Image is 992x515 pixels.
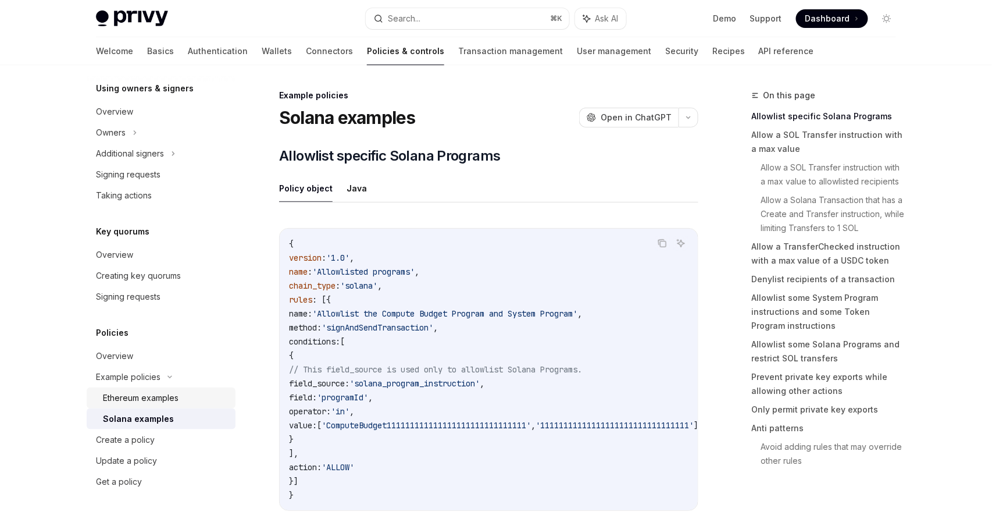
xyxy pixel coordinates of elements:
[312,267,415,277] span: 'Allowlisted programs'
[752,270,905,289] a: Denylist recipients of a transaction
[349,406,354,417] span: ,
[96,433,155,447] div: Create a policy
[96,290,160,304] div: Signing requests
[752,289,905,335] a: Allowlist some System Program instructions and some Token Program instructions
[673,236,688,251] button: Ask AI
[712,37,745,65] a: Recipes
[87,265,235,286] a: Creating key quorums
[96,225,149,239] h5: Key quorums
[536,420,694,431] span: '11111111111111111111111111111111'
[262,37,292,65] a: Wallets
[96,189,152,203] div: Taking actions
[759,37,814,65] a: API reference
[87,164,235,185] a: Signing requests
[761,438,905,470] a: Avoid adding rules that may override other rules
[317,420,322,431] span: [
[752,107,905,126] a: Allowlist specific Solana Programs
[366,8,569,29] button: Search...⌘K
[289,378,349,389] span: field_source:
[96,37,133,65] a: Welcome
[87,286,235,307] a: Signing requests
[340,280,377,291] span: 'solana'
[289,462,322,473] span: action:
[601,112,672,123] span: Open in ChatGPT
[87,450,235,471] a: Update a policy
[752,368,905,400] a: Prevent private key exports while allowing other actions
[340,336,345,347] span: [
[322,462,354,473] span: 'ALLOW'
[87,101,235,122] a: Overview
[96,147,164,161] div: Additional signers
[317,392,368,403] span: 'programId'
[279,107,416,128] h1: Solana examples
[665,37,698,65] a: Security
[322,322,433,333] span: 'signAndSendTransaction'
[96,168,160,182] div: Signing requests
[289,280,336,291] span: chain_type
[331,406,349,417] span: 'in'
[577,308,582,319] span: ,
[763,88,816,102] span: On this page
[289,406,331,417] span: operator:
[96,326,129,340] h5: Policies
[279,90,698,101] div: Example policies
[805,13,850,24] span: Dashboard
[415,267,419,277] span: ,
[752,419,905,438] a: Anti patterns
[96,269,181,283] div: Creating key quorums
[188,37,248,65] a: Authentication
[367,37,444,65] a: Policies & controls
[289,490,294,500] span: }
[655,236,670,251] button: Copy the contents from the code block
[289,322,322,333] span: method:
[752,126,905,158] a: Allow a SOL Transfer instruction with a max value
[312,308,577,319] span: 'Allowlist the Compute Budget Program and System Program'
[96,370,160,384] div: Example policies
[458,37,563,65] a: Transaction management
[87,471,235,492] a: Get a policy
[87,244,235,265] a: Overview
[750,13,782,24] a: Support
[322,253,326,263] span: :
[289,364,582,375] span: // This field_source is used only to allowlist Solana Programs.
[377,280,382,291] span: ,
[577,37,651,65] a: User management
[480,378,484,389] span: ,
[752,237,905,270] a: Allow a TransferChecked instruction with a max value of a USDC token
[147,37,174,65] a: Basics
[326,253,349,263] span: '1.0'
[279,175,333,202] button: Policy object
[279,147,501,165] span: Allowlist specific Solana Programs
[877,9,896,28] button: Toggle dark mode
[349,253,354,263] span: ,
[87,429,235,450] a: Create a policy
[289,392,317,403] span: field:
[96,105,133,119] div: Overview
[694,420,698,431] span: ]
[312,294,331,305] span: : [{
[87,388,235,409] a: Ethereum examples
[752,400,905,419] a: Only permit private key exports
[289,294,312,305] span: rules
[289,420,317,431] span: value:
[796,9,868,28] a: Dashboard
[289,267,308,277] span: name
[289,239,294,249] span: {
[322,420,531,431] span: 'ComputeBudget111111111111111111111111111111'
[575,8,626,29] button: Ask AI
[761,158,905,191] a: Allow a SOL Transfer instruction with a max value to allowlisted recipients
[87,409,235,429] a: Solana examples
[289,336,340,347] span: conditions:
[752,335,905,368] a: Allowlist some Solana Programs and restrict SOL transfers
[308,267,312,277] span: :
[87,185,235,206] a: Taking actions
[306,37,353,65] a: Connectors
[388,12,420,26] div: Search...
[87,346,235,367] a: Overview
[96,475,142,489] div: Get a policy
[289,448,298,459] span: ],
[96,248,133,262] div: Overview
[531,420,536,431] span: ,
[336,280,340,291] span: :
[595,13,618,24] span: Ask AI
